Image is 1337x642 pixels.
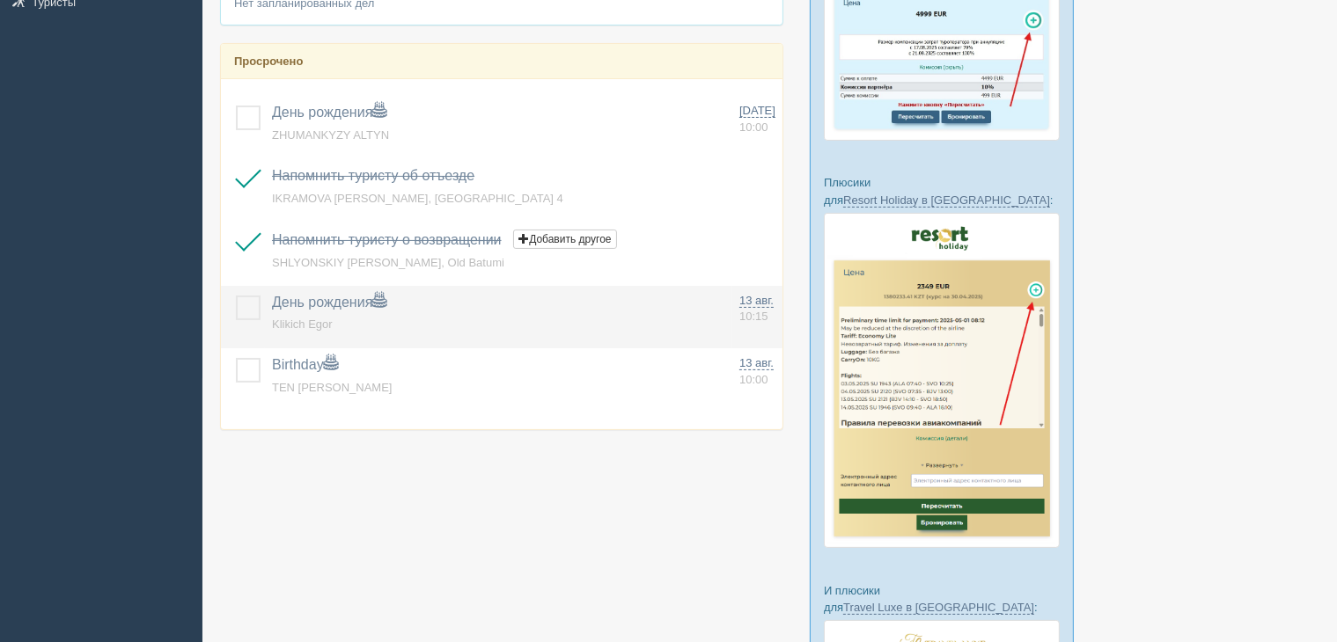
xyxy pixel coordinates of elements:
[272,295,386,310] a: День рождения
[513,230,616,249] button: Добавить другое
[843,601,1034,615] a: Travel Luxe в [GEOGRAPHIC_DATA]
[272,357,338,372] a: Birthday
[824,213,1060,549] img: resort-holiday-%D0%BF%D1%96%D0%B4%D0%B1%D1%96%D1%80%D0%BA%D0%B0-%D1%81%D1%80%D0%BC-%D0%B4%D0%BB%D...
[739,310,768,323] span: 10:15
[272,317,333,331] a: Klikich Egor
[739,356,774,370] span: 13 авг.
[272,168,474,183] a: Напомнить туристу об отъезде
[739,103,775,135] a: [DATE] 10:00
[739,120,768,134] span: 10:00
[272,256,504,269] a: SHLYONSKIY [PERSON_NAME], Old Batumi
[234,55,303,68] b: Просрочено
[272,105,386,120] a: День рождения
[843,193,1050,208] a: Resort Holiday в [GEOGRAPHIC_DATA]
[739,373,768,386] span: 10:00
[739,355,775,388] a: 13 авг. 10:00
[824,174,1060,208] p: Плюсики для :
[272,192,563,205] a: IKRAMOVA [PERSON_NAME], [GEOGRAPHIC_DATA] 4
[824,582,1060,616] p: И плюсики для :
[739,293,775,325] a: 13 авг. 10:15
[272,381,393,394] a: TEN [PERSON_NAME]
[272,232,502,247] a: Напомнить туристу о возвращении
[272,128,389,142] a: ZHUMANKYZY ALTYN
[739,294,774,308] span: 13 авг.
[739,104,775,118] span: [DATE]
